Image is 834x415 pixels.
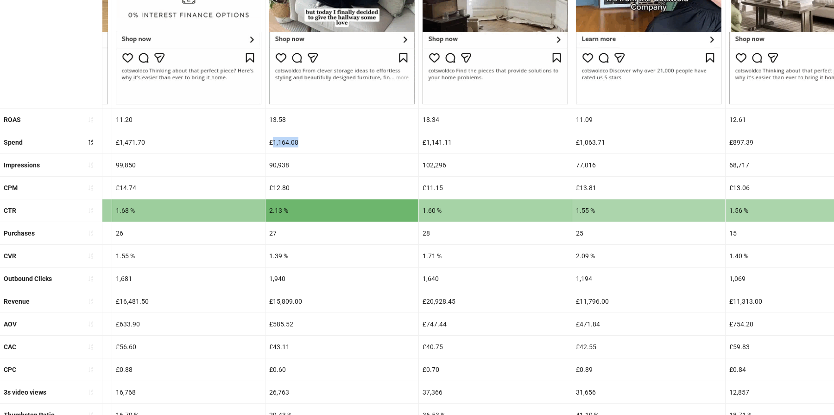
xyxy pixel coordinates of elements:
[88,139,94,146] span: sort-descending
[419,268,572,290] div: 1,640
[265,109,418,131] div: 13.58
[419,290,572,313] div: £20,928.45
[4,366,16,373] b: CPC
[4,161,40,169] b: Impressions
[572,336,725,358] div: £42.55
[572,131,725,153] div: £1,063.71
[265,358,418,381] div: £0.60
[265,131,418,153] div: £1,164.08
[4,320,17,328] b: AOV
[88,253,94,259] span: sort-ascending
[112,245,265,267] div: 1.55 %
[4,207,16,214] b: CTR
[265,336,418,358] div: £43.11
[88,116,94,123] span: sort-ascending
[265,290,418,313] div: £15,809.00
[88,207,94,214] span: sort-ascending
[572,222,725,244] div: 25
[419,154,572,176] div: 102,296
[419,245,572,267] div: 1.71 %
[265,199,418,222] div: 2.13 %
[4,184,18,192] b: CPM
[572,290,725,313] div: £11,796.00
[88,275,94,282] span: sort-ascending
[112,177,265,199] div: £14.74
[265,222,418,244] div: 27
[112,222,265,244] div: 26
[112,199,265,222] div: 1.68 %
[4,389,46,396] b: 3s video views
[572,154,725,176] div: 77,016
[88,185,94,191] span: sort-ascending
[88,162,94,168] span: sort-ascending
[112,154,265,176] div: 99,850
[572,199,725,222] div: 1.55 %
[419,199,572,222] div: 1.60 %
[265,268,418,290] div: 1,940
[4,139,23,146] b: Spend
[112,336,265,358] div: £56.60
[572,245,725,267] div: 2.09 %
[419,222,572,244] div: 28
[88,230,94,236] span: sort-ascending
[112,268,265,290] div: 1,681
[572,109,725,131] div: 11.09
[572,381,725,403] div: 31,656
[572,177,725,199] div: £13.81
[572,313,725,335] div: £471.84
[4,298,30,305] b: Revenue
[88,298,94,305] span: sort-ascending
[112,131,265,153] div: £1,471.70
[112,109,265,131] div: 11.20
[419,131,572,153] div: £1,141.11
[4,252,16,260] b: CVR
[419,381,572,403] div: 37,366
[572,268,725,290] div: 1,194
[265,245,418,267] div: 1.39 %
[4,116,21,123] b: ROAS
[419,177,572,199] div: £11.15
[419,109,572,131] div: 18.34
[265,381,418,403] div: 26,763
[4,230,35,237] b: Purchases
[4,343,16,351] b: CAC
[88,344,94,350] span: sort-ascending
[4,275,52,282] b: Outbound Clicks
[572,358,725,381] div: £0.89
[419,336,572,358] div: £40.75
[88,321,94,327] span: sort-ascending
[419,358,572,381] div: £0.70
[265,177,418,199] div: £12.80
[112,290,265,313] div: £16,481.50
[265,154,418,176] div: 90,938
[112,358,265,381] div: £0.88
[88,389,94,396] span: sort-ascending
[419,313,572,335] div: £747.44
[88,366,94,373] span: sort-ascending
[265,313,418,335] div: £585.52
[112,313,265,335] div: £633.90
[112,381,265,403] div: 16,768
